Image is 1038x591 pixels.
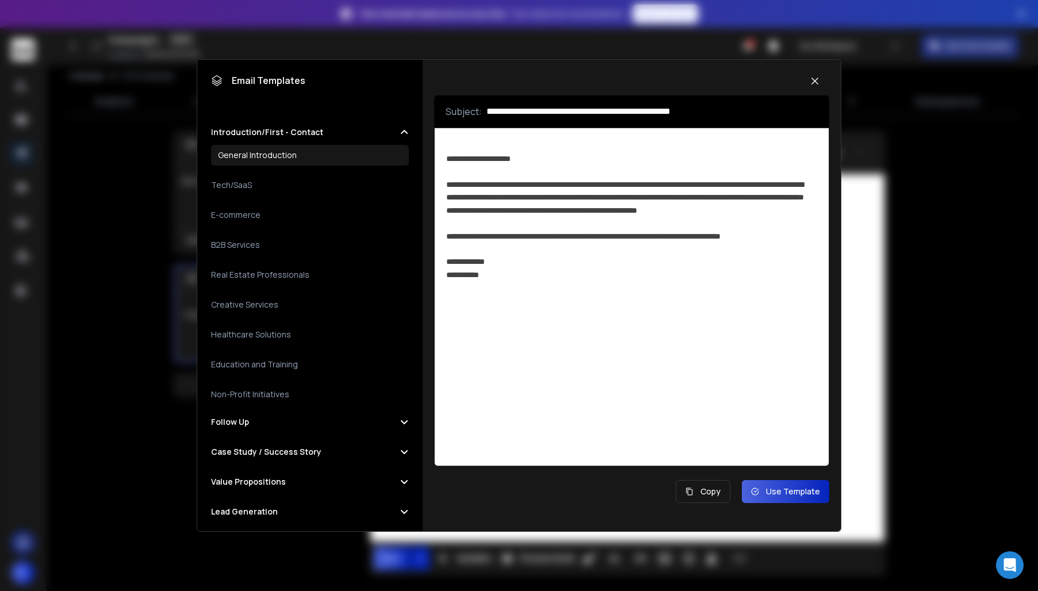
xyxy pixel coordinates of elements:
[446,105,482,118] p: Subject:
[742,480,829,503] button: Use Template
[211,299,278,310] h3: Creative Services
[211,269,309,281] h3: Real Estate Professionals
[211,209,261,221] h3: E-commerce
[211,446,409,458] button: Case Study / Success Story
[211,179,252,191] h3: Tech/SaaS
[211,239,260,251] h3: B2B Services
[211,416,409,428] button: Follow Up
[211,126,409,138] button: Introduction/First - Contact
[996,551,1024,579] div: Open Intercom Messenger
[211,506,409,517] button: Lead Generation
[211,389,289,400] h3: Non-Profit Initiatives
[676,480,730,503] button: Copy
[211,329,291,340] h3: Healthcare Solutions
[211,74,305,87] h1: Email Templates
[211,476,409,488] button: Value Propositions
[211,359,298,370] h3: Education and Training
[218,149,297,161] h3: General Introduction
